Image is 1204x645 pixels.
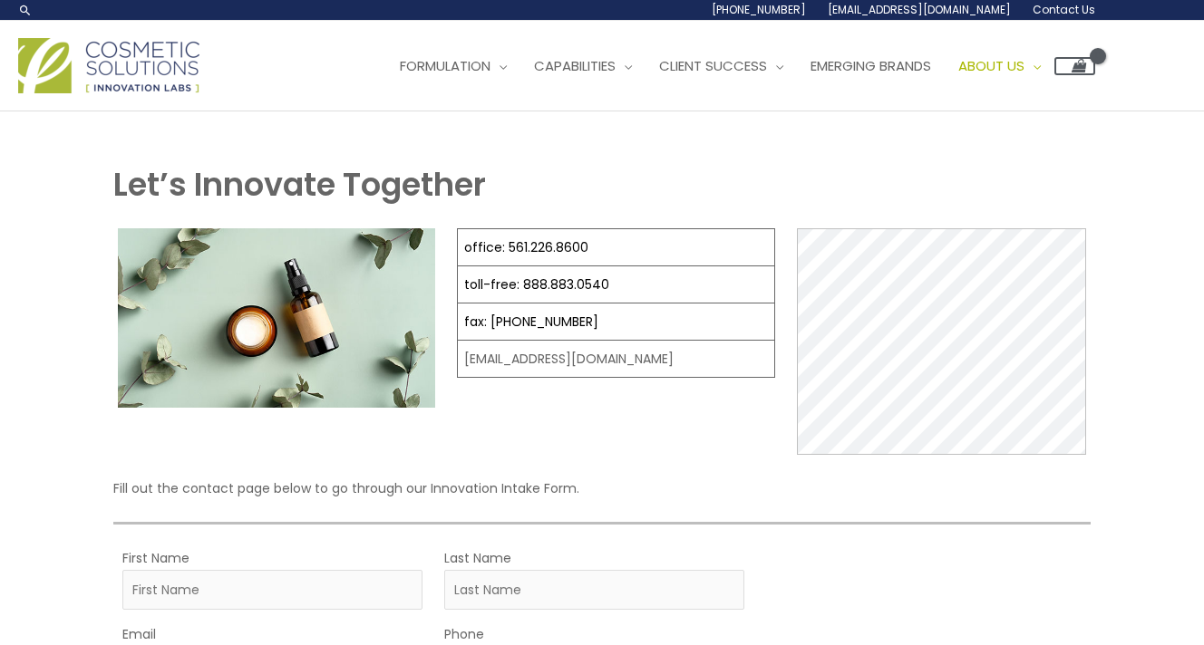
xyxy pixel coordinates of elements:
[811,56,931,75] span: Emerging Brands
[386,39,520,93] a: Formulation
[400,56,490,75] span: Formulation
[18,3,33,17] a: Search icon link
[659,56,767,75] span: Client Success
[1033,2,1095,17] span: Contact Us
[534,56,616,75] span: Capabilities
[958,56,1024,75] span: About Us
[444,546,511,570] label: Last Name
[464,313,598,331] a: fax: [PHONE_NUMBER]
[458,341,775,378] td: [EMAIL_ADDRESS][DOMAIN_NAME]
[113,477,1092,500] p: Fill out the contact page below to go through our Innovation Intake Form.
[373,39,1095,93] nav: Site Navigation
[646,39,797,93] a: Client Success
[122,546,189,570] label: First Name
[797,39,945,93] a: Emerging Brands
[122,570,422,610] input: First Name
[113,162,486,207] strong: Let’s Innovate Together
[464,238,588,256] a: office: 561.226.8600
[520,39,646,93] a: Capabilities
[18,38,199,93] img: Cosmetic Solutions Logo
[444,570,744,610] input: Last Name
[118,228,436,408] img: Contact page image for private label skincare manufacturer Cosmetic solutions shows a skin care b...
[945,39,1054,93] a: About Us
[712,2,806,17] span: [PHONE_NUMBER]
[464,275,609,294] a: toll-free: 888.883.0540
[1054,57,1095,75] a: View Shopping Cart, empty
[828,2,1011,17] span: [EMAIL_ADDRESS][DOMAIN_NAME]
